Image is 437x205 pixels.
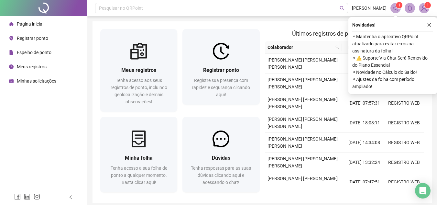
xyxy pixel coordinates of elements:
span: left [69,195,73,199]
span: [PERSON_NAME] [PERSON_NAME] [PERSON_NAME] [268,156,338,168]
span: Registrar ponto [17,36,48,41]
sup: Atualize o seu contato no menu Meus Dados [424,2,431,8]
span: ⚬ Novidade no Cálculo do Saldo! [352,69,433,76]
td: [DATE] 07:47:51 [344,172,384,192]
span: bell [407,5,413,11]
span: 1 [398,3,400,7]
span: [PERSON_NAME] [PERSON_NAME] [PERSON_NAME] [268,77,338,89]
span: search [340,6,344,11]
span: Registre sua presença com rapidez e segurança clicando aqui! [192,78,250,97]
td: [DATE] 13:32:24 [344,153,384,172]
span: [PERSON_NAME] [PERSON_NAME] [PERSON_NAME] [268,136,338,149]
span: Minhas solicitações [17,78,56,84]
span: Dúvidas [212,155,230,161]
span: clock-circle [9,64,14,69]
span: Tenha respostas para as suas dúvidas clicando aqui e acessando o chat! [191,165,251,185]
span: linkedin [24,193,30,200]
span: ⚬ Mantenha o aplicativo QRPoint atualizado para evitar erros na assinatura da folha! [352,33,433,54]
span: [PERSON_NAME] [PERSON_NAME] [PERSON_NAME] [268,57,338,70]
sup: 1 [396,2,402,8]
th: Data/Hora [342,41,380,54]
td: REGISTRO WEB [384,172,424,192]
span: environment [9,36,14,40]
span: file [9,50,14,55]
span: Minha folha [125,155,153,161]
td: REGISTRO WEB [384,93,424,113]
td: REGISTRO WEB [384,113,424,133]
span: Meus registros [121,67,156,73]
span: Tenha acesso a sua folha de ponto a qualquer momento. Basta clicar aqui! [111,165,167,185]
span: Meus registros [17,64,47,69]
span: Últimos registros de ponto sincronizados [292,30,397,37]
img: 93076 [419,3,429,13]
span: [PERSON_NAME] [PERSON_NAME] [PERSON_NAME] [268,117,338,129]
span: [PERSON_NAME] [PERSON_NAME] [PERSON_NAME] [268,97,338,109]
td: [DATE] 14:34:08 [344,133,384,153]
span: 1 [427,3,429,7]
span: [PERSON_NAME] [352,5,387,12]
a: Registrar pontoRegistre sua presença com rapidez e segurança clicando aqui! [182,29,259,105]
span: Colaborador [268,44,333,51]
span: Página inicial [17,21,43,27]
span: ⚬ ⚠️ Suporte Via Chat Será Removido do Plano Essencial [352,54,433,69]
span: Espelho de ponto [17,50,51,55]
span: home [9,22,14,26]
td: [DATE] 13:30:09 [344,74,384,93]
div: Open Intercom Messenger [415,183,431,199]
span: [PERSON_NAME] [PERSON_NAME] [PERSON_NAME] [268,176,338,188]
td: [DATE] 18:03:11 [344,113,384,133]
span: search [334,42,341,52]
span: Data/Hora [344,44,373,51]
span: instagram [34,193,40,200]
a: DúvidasTenha respostas para as suas dúvidas clicando aqui e acessando o chat! [182,117,259,192]
a: Meus registrosTenha acesso aos seus registros de ponto, incluindo geolocalização e demais observa... [100,29,177,112]
span: schedule [9,79,14,83]
a: Minha folhaTenha acesso a sua folha de ponto a qualquer momento. Basta clicar aqui! [100,117,177,192]
span: search [335,45,339,49]
span: close [427,23,432,27]
td: [DATE] 14:31:37 [344,54,384,74]
span: facebook [14,193,21,200]
span: Novidades ! [352,21,376,28]
span: ⚬ Ajustes da folha com período ampliado! [352,76,433,90]
td: [DATE] 07:57:31 [344,93,384,113]
span: Registrar ponto [203,67,239,73]
span: Tenha acesso aos seus registros de ponto, incluindo geolocalização e demais observações! [111,78,167,104]
td: REGISTRO WEB [384,153,424,172]
span: notification [393,5,399,11]
td: REGISTRO WEB [384,133,424,153]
